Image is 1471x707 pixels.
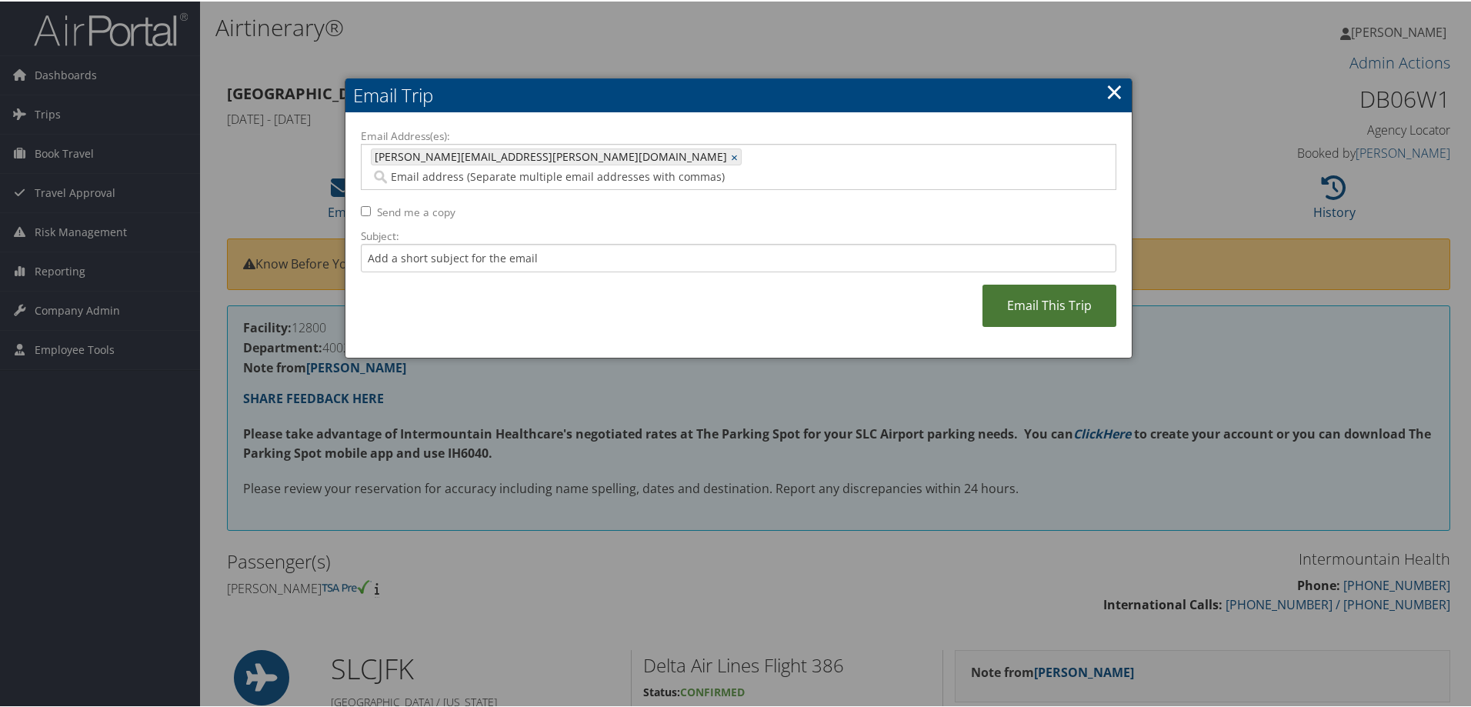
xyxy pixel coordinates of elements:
[372,148,727,163] span: [PERSON_NAME][EMAIL_ADDRESS][PERSON_NAME][DOMAIN_NAME]
[377,203,455,218] label: Send me a copy
[345,77,1132,111] h2: Email Trip
[361,227,1116,242] label: Subject:
[371,168,922,183] input: Email address (Separate multiple email addresses with commas)
[731,148,741,163] a: ×
[1106,75,1123,105] a: ×
[982,283,1116,325] a: Email This Trip
[361,127,1116,142] label: Email Address(es):
[361,242,1116,271] input: Add a short subject for the email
